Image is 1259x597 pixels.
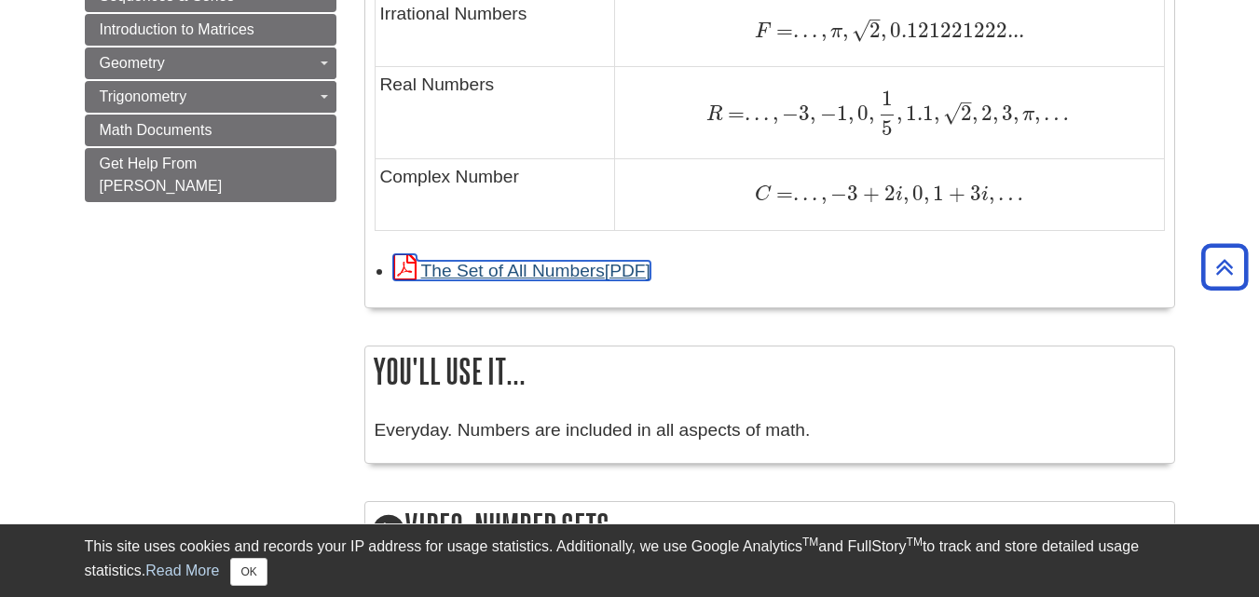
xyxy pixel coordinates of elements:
[989,181,994,206] span: ,
[375,158,615,230] td: Complex Number
[929,181,944,206] span: 1
[100,156,223,194] span: Get Help From [PERSON_NAME]
[842,18,848,43] span: ,
[778,101,799,126] span: −
[869,18,881,43] span: 2
[1019,104,1034,125] span: π
[978,101,992,126] span: 2
[771,18,793,43] span: =
[848,101,854,126] span: ,
[769,101,778,126] span: ,
[965,181,981,206] span: 3
[771,181,793,206] span: =
[882,115,893,141] span: 5
[902,101,934,126] span: 1.1
[981,184,989,205] span: i
[793,181,799,206] span: .
[817,181,827,206] span: ,
[1034,101,1040,126] span: ,
[750,101,760,126] span: .
[886,18,1024,43] span: 0.121221222...
[85,81,336,113] a: Trigonometry
[793,18,799,43] span: .
[85,14,336,46] a: Introduction to Matrices
[365,346,1174,396] h2: You'll use it...
[755,21,771,42] span: F
[393,261,650,280] a: Link opens in new window
[722,101,745,126] span: =
[230,558,267,586] button: Close
[85,148,336,202] a: Get Help From [PERSON_NAME]
[1195,254,1254,279] a: Back to Top
[896,184,903,205] span: i
[799,101,810,126] span: 3
[972,101,978,126] span: ,
[706,104,722,125] span: R
[815,101,836,126] span: −
[994,181,1023,206] span: …
[85,47,336,79] a: Geometry
[810,101,815,126] span: ,
[375,417,1165,444] p: Everyday. Numbers are included in all aspects of math.
[869,7,881,32] span: –
[100,122,212,138] span: Math Documents
[375,67,615,158] td: Real Numbers
[934,101,939,126] span: ,
[145,563,219,578] a: Read More
[880,181,896,206] span: 2
[755,184,771,205] span: C
[909,181,924,206] span: 0
[365,502,1174,555] h2: Video: Number Sets
[943,101,961,126] span: √
[1013,101,1019,126] span: ,
[847,181,858,206] span: 3
[903,181,909,206] span: ,
[852,18,869,43] span: √
[998,101,1013,126] span: 3
[85,536,1175,586] div: This site uses cookies and records your IP address for usage statistics. Additionally, we use Goo...
[881,18,886,43] span: ,
[944,181,965,206] span: +
[858,181,880,206] span: +
[760,101,769,126] span: .
[100,55,165,71] span: Geometry
[85,115,336,146] a: Math Documents
[827,181,847,206] span: −
[802,536,818,549] sup: TM
[854,101,869,126] span: 0
[1040,101,1069,126] span: …
[799,181,808,206] span: .
[907,536,923,549] sup: TM
[808,181,817,206] span: .
[827,21,842,42] span: π
[100,21,254,37] span: Introduction to Matrices
[869,101,874,126] span: ,
[745,101,750,126] span: .
[817,18,827,43] span: ,
[799,18,808,43] span: .
[896,101,902,126] span: ,
[837,101,848,126] span: 1
[100,88,187,104] span: Trigonometry
[961,89,972,115] span: –
[961,101,972,126] span: 2
[808,18,817,43] span: .
[924,181,929,206] span: ,
[882,86,893,111] span: 1
[992,101,998,126] span: ,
